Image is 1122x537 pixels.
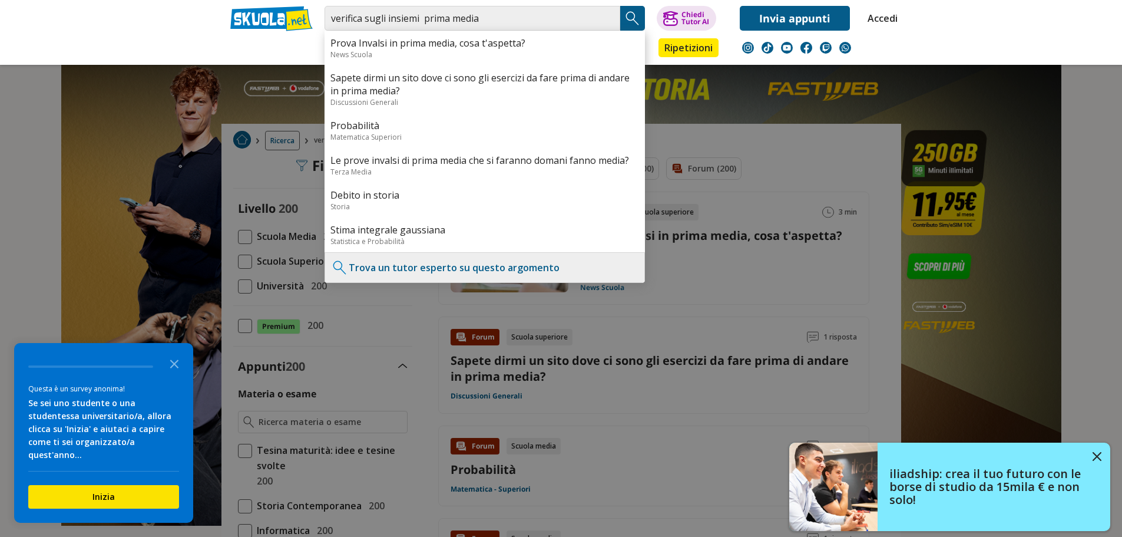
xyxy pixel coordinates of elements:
img: WhatsApp [839,42,851,54]
a: Debito in storia [330,189,639,202]
div: Chiedi Tutor AI [681,11,709,25]
a: Le prove invalsi di prima media che si faranno domani fanno media? [330,154,639,167]
div: Statistica e Probabilità [330,236,639,246]
a: Ripetizioni [658,38,719,57]
div: News Scuola [330,50,639,60]
img: youtube [781,42,793,54]
img: instagram [742,42,754,54]
button: Inizia [28,485,179,509]
div: Matematica Superiori [330,132,639,142]
img: Trova un tutor esperto [331,259,349,276]
a: Stima integrale gaussiana [330,223,639,236]
input: Cerca appunti, riassunti o versioni [325,6,620,31]
a: Sapete dirmi un sito dove ci sono gli esercizi da fare prima di andare in prima media? [330,71,639,97]
a: Trova un tutor esperto su questo argomento [349,261,560,274]
a: Probabilità [330,119,639,132]
button: Search Button [620,6,645,31]
div: Discussioni Generali [330,97,639,107]
h4: iliadship: crea il tuo futuro con le borse di studio da 15mila € e non solo! [889,467,1084,506]
div: Storia [330,202,639,212]
img: twitch [820,42,832,54]
a: iliadship: crea il tuo futuro con le borse di studio da 15mila € e non solo! [789,443,1110,531]
img: facebook [800,42,812,54]
button: Close the survey [163,351,186,375]
div: Survey [14,343,193,523]
div: Terza Media [330,167,639,177]
a: Accedi [868,6,892,31]
img: tiktok [762,42,773,54]
div: Questa è un survey anonima! [28,383,179,394]
img: Cerca appunti, riassunti o versioni [624,9,641,27]
a: Prova Invalsi in prima media, cosa t'aspetta? [330,37,639,50]
a: Invia appunti [740,6,850,31]
button: ChiediTutor AI [657,6,716,31]
img: close [1093,452,1101,461]
a: Appunti [322,38,375,60]
div: Se sei uno studente o una studentessa universitario/a, allora clicca su 'Inizia' e aiutaci a capi... [28,397,179,462]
